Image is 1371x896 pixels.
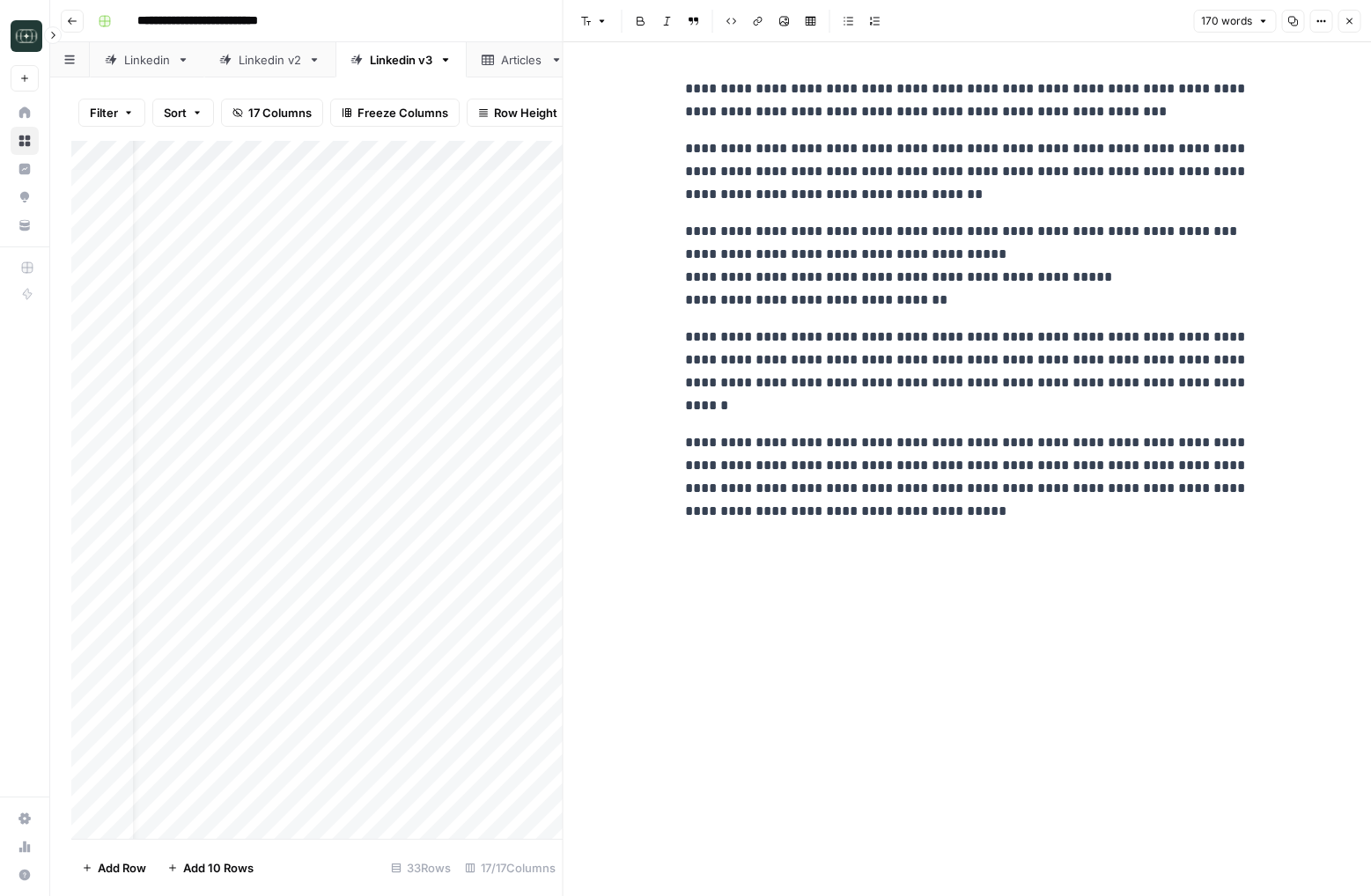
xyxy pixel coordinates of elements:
[164,104,187,121] span: Sort
[458,854,563,882] div: 17/17 Columns
[11,99,39,127] a: Home
[335,42,467,77] a: Linkedin v3
[467,42,578,77] a: Articles
[90,42,204,77] a: Linkedin
[11,155,39,183] a: Insights
[370,51,432,69] div: Linkedin v3
[90,104,118,121] span: Filter
[11,211,39,239] a: Your Data
[183,859,254,877] span: Add 10 Rows
[239,51,301,69] div: Linkedin v2
[98,859,146,877] span: Add Row
[11,20,42,52] img: Catalyst Logo
[157,854,264,882] button: Add 10 Rows
[11,804,39,833] a: Settings
[1201,13,1252,29] span: 170 words
[124,51,170,69] div: Linkedin
[221,99,323,127] button: 17 Columns
[1193,10,1276,33] button: 170 words
[501,51,543,69] div: Articles
[384,854,458,882] div: 33 Rows
[152,99,214,127] button: Sort
[71,854,157,882] button: Add Row
[78,99,145,127] button: Filter
[11,183,39,211] a: Opportunities
[467,99,569,127] button: Row Height
[330,99,460,127] button: Freeze Columns
[204,42,335,77] a: Linkedin v2
[248,104,312,121] span: 17 Columns
[11,14,39,58] button: Workspace: Catalyst
[11,861,39,889] button: Help + Support
[11,127,39,155] a: Browse
[11,833,39,861] a: Usage
[357,104,448,121] span: Freeze Columns
[494,104,557,121] span: Row Height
